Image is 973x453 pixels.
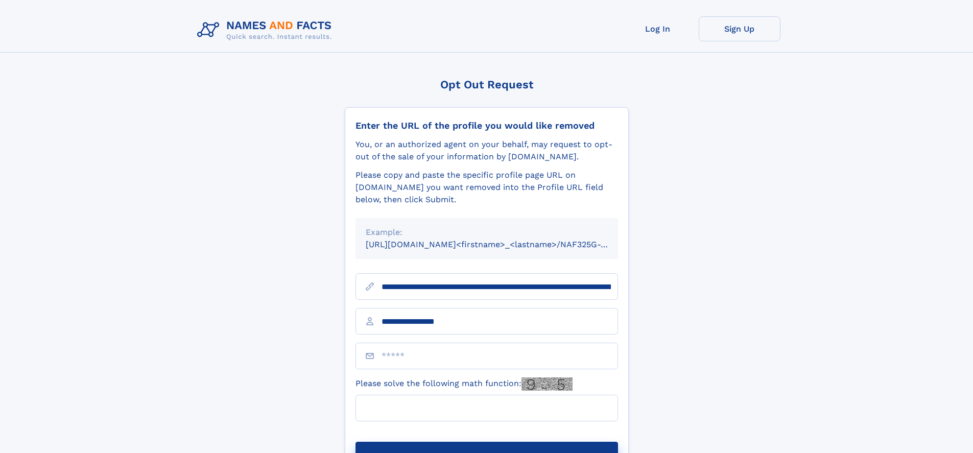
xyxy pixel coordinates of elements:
img: Logo Names and Facts [193,16,340,44]
a: Log In [617,16,699,41]
div: Enter the URL of the profile you would like removed [355,120,618,131]
small: [URL][DOMAIN_NAME]<firstname>_<lastname>/NAF325G-xxxxxxxx [366,240,637,249]
label: Please solve the following math function: [355,377,573,391]
div: Please copy and paste the specific profile page URL on [DOMAIN_NAME] you want removed into the Pr... [355,169,618,206]
a: Sign Up [699,16,780,41]
div: Opt Out Request [345,78,629,91]
div: Example: [366,226,608,239]
div: You, or an authorized agent on your behalf, may request to opt-out of the sale of your informatio... [355,138,618,163]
